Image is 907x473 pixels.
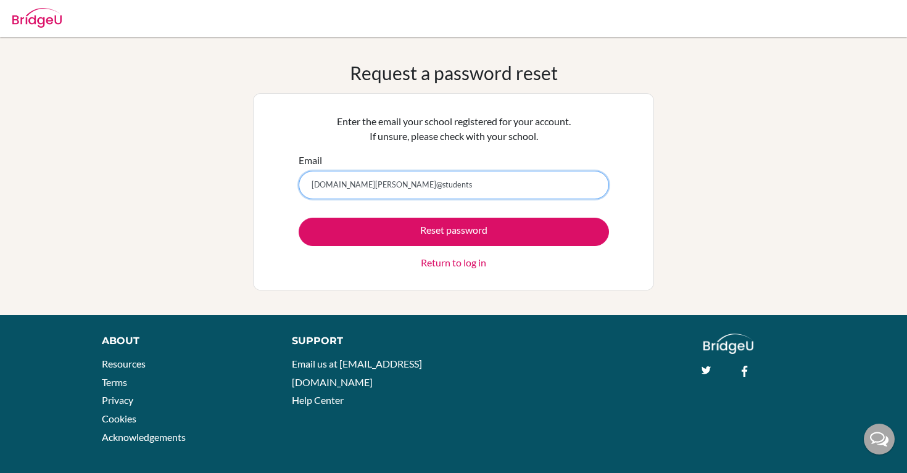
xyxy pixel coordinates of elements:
[292,394,344,406] a: Help Center
[299,114,609,144] p: Enter the email your school registered for your account. If unsure, please check with your school.
[703,334,753,354] img: logo_white@2x-f4f0deed5e89b7ecb1c2cc34c3e3d731f90f0f143d5ea2071677605dd97b5244.png
[102,394,133,406] a: Privacy
[421,255,486,270] a: Return to log in
[292,358,422,388] a: Email us at [EMAIL_ADDRESS][DOMAIN_NAME]
[299,218,609,246] button: Reset password
[299,153,322,168] label: Email
[12,8,62,28] img: Bridge-U
[28,9,54,20] span: Help
[292,334,441,348] div: Support
[102,376,127,388] a: Terms
[102,334,264,348] div: About
[350,62,558,84] h1: Request a password reset
[102,358,146,369] a: Resources
[102,431,186,443] a: Acknowledgements
[102,413,136,424] a: Cookies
